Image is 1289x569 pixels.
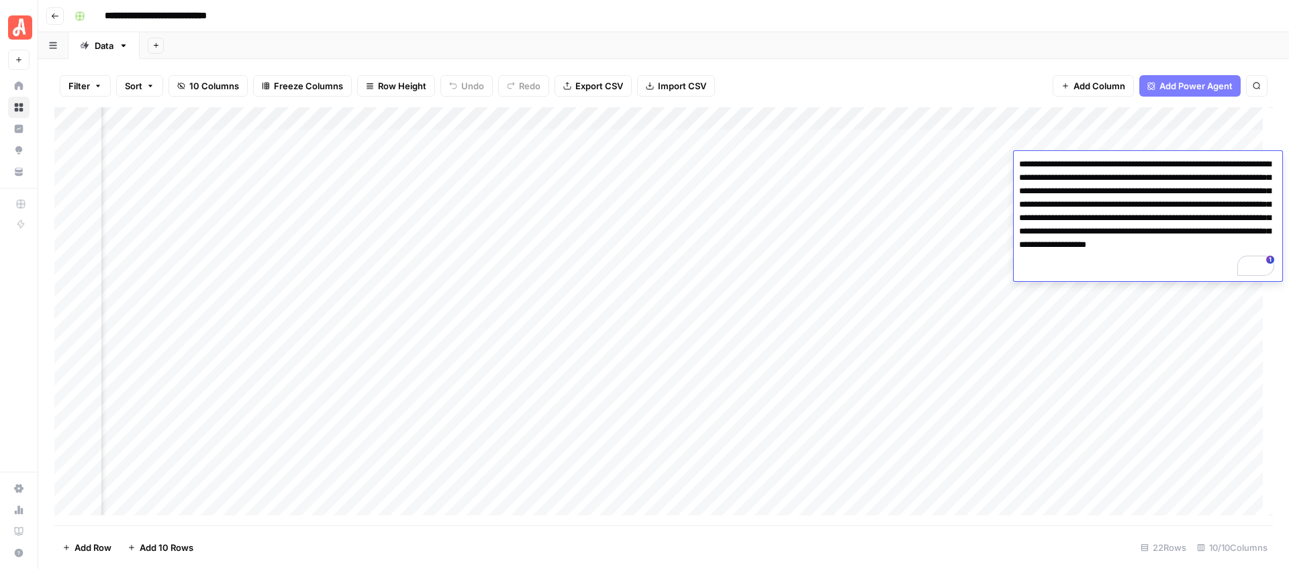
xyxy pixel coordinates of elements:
[498,75,549,97] button: Redo
[95,39,113,52] div: Data
[274,79,343,93] span: Freeze Columns
[75,541,111,554] span: Add Row
[1159,79,1233,93] span: Add Power Agent
[8,11,30,44] button: Workspace: Angi
[68,79,90,93] span: Filter
[440,75,493,97] button: Undo
[575,79,623,93] span: Export CSV
[1053,75,1134,97] button: Add Column
[1139,75,1241,97] button: Add Power Agent
[8,521,30,542] a: Learning Hub
[140,541,193,554] span: Add 10 Rows
[1135,537,1192,558] div: 22 Rows
[8,75,30,97] a: Home
[1073,79,1125,93] span: Add Column
[1192,537,1273,558] div: 10/10 Columns
[1014,155,1282,281] textarea: To enrich screen reader interactions, please activate Accessibility in Grammarly extension settings
[60,75,111,97] button: Filter
[8,542,30,564] button: Help + Support
[125,79,142,93] span: Sort
[120,537,201,558] button: Add 10 Rows
[658,79,706,93] span: Import CSV
[357,75,435,97] button: Row Height
[519,79,540,93] span: Redo
[68,32,140,59] a: Data
[378,79,426,93] span: Row Height
[555,75,632,97] button: Export CSV
[8,140,30,161] a: Opportunities
[637,75,715,97] button: Import CSV
[461,79,484,93] span: Undo
[8,97,30,118] a: Browse
[253,75,352,97] button: Freeze Columns
[8,161,30,183] a: Your Data
[189,79,239,93] span: 10 Columns
[8,15,32,40] img: Angi Logo
[8,478,30,499] a: Settings
[116,75,163,97] button: Sort
[169,75,248,97] button: 10 Columns
[54,537,120,558] button: Add Row
[8,118,30,140] a: Insights
[8,499,30,521] a: Usage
